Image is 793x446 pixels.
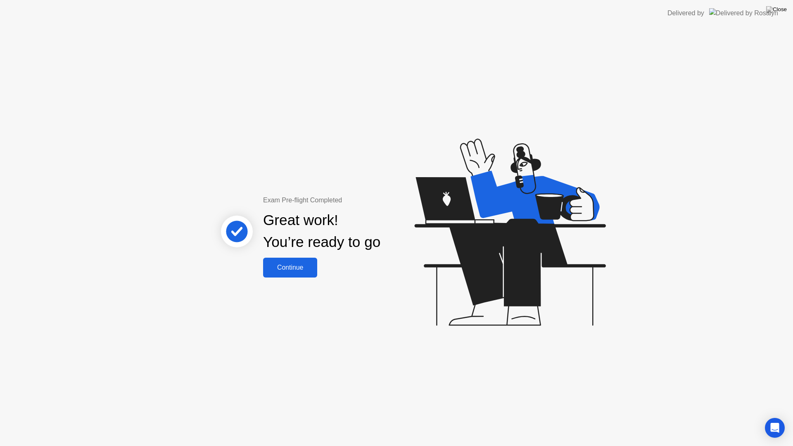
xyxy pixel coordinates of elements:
div: Great work! You’re ready to go [263,209,380,253]
div: Open Intercom Messenger [765,418,785,438]
img: Delivered by Rosalyn [709,8,778,18]
div: Exam Pre-flight Completed [263,195,434,205]
img: Close [766,6,787,13]
div: Delivered by [667,8,704,18]
button: Continue [263,258,317,278]
div: Continue [266,264,315,271]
